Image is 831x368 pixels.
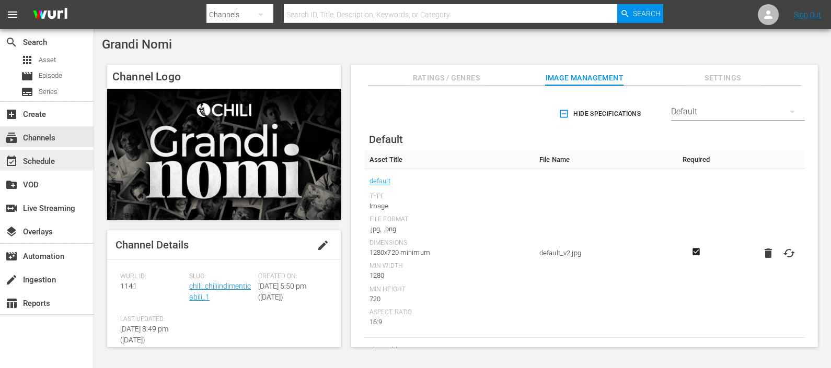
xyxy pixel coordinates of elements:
a: default [370,174,390,188]
div: Image [370,201,529,211]
span: Image Management [545,72,624,85]
span: Schedule [5,155,18,168]
button: Search [617,4,663,23]
a: channel-bug [370,343,407,357]
span: Live Streaming [5,202,18,215]
h4: Channel Logo [107,65,341,89]
div: 720 [370,294,529,304]
div: File Format [370,216,529,224]
span: Grandi Nomi [102,37,172,52]
div: .jpg, .png [370,224,529,234]
th: Required [677,150,715,169]
span: menu [6,8,19,21]
div: Default [671,97,805,126]
button: edit [310,233,336,258]
button: Hide Specifications [557,99,645,128]
div: Min Width [370,262,529,270]
span: Create [5,108,18,121]
span: 1141 [120,282,137,290]
span: Wurl ID: [120,272,184,281]
span: Search [633,4,661,23]
td: default_v2.jpg [534,169,677,338]
span: Ratings / Genres [407,72,486,85]
span: Search [5,36,18,49]
div: 1280 [370,270,529,281]
span: Default [369,133,403,146]
th: Asset Title [364,150,534,169]
span: Settings [684,72,762,85]
div: Min Height [370,286,529,294]
span: Hide Specifications [561,109,641,120]
span: Last Updated: [120,315,184,324]
span: Series [39,87,57,97]
span: [DATE] 5:50 pm ([DATE]) [258,282,306,301]
th: File Name [534,150,677,169]
span: Series [21,86,33,98]
span: Asset [39,55,56,65]
span: Asset [21,54,33,66]
span: Overlays [5,225,18,238]
span: Slug: [189,272,253,281]
svg: Required [690,247,702,256]
div: Dimensions [370,239,529,247]
span: Created On: [258,272,322,281]
div: 1280x720 minimum [370,247,529,258]
div: Aspect Ratio [370,308,529,317]
a: Sign Out [794,10,821,19]
div: Type [370,193,529,201]
a: chili_chiliindimenticabili_1 [189,282,251,301]
img: ans4CAIJ8jUAAAAAAAAAAAAAAAAAAAAAAAAgQb4GAAAAAAAAAAAAAAAAAAAAAAAAJMjXAAAAAAAAAAAAAAAAAAAAAAAAgAT5G... [25,3,75,27]
span: Episode [21,70,33,82]
span: edit [317,239,329,252]
span: VOD [5,179,18,191]
span: [DATE] 8:49 pm ([DATE]) [120,325,168,344]
span: Automation [5,250,18,263]
span: Channel Details [116,239,189,251]
span: Episode [39,70,62,81]
span: Channels [5,132,18,144]
span: Reports [5,297,18,310]
span: Ingestion [5,274,18,286]
img: Grandi Nomi [107,89,341,220]
div: 16:9 [370,317,529,327]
